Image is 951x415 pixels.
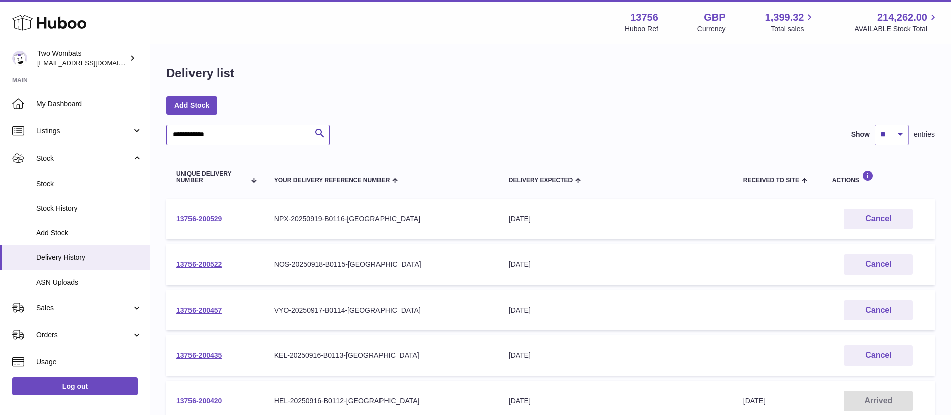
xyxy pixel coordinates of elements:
a: 1,399.32 Total sales [765,11,816,34]
h1: Delivery list [166,65,234,81]
span: My Dashboard [36,99,142,109]
a: 13756-200435 [176,351,222,359]
span: 1,399.32 [765,11,804,24]
button: Cancel [844,209,913,229]
button: Cancel [844,254,913,275]
span: Stock [36,154,132,163]
div: Currency [697,24,726,34]
span: Usage [36,357,142,367]
div: [DATE] [509,214,723,224]
div: NOS-20250918-B0115-[GEOGRAPHIC_DATA] [274,260,489,269]
div: [DATE] [509,306,723,315]
a: 214,262.00 AVAILABLE Stock Total [854,11,939,34]
div: [DATE] [509,260,723,269]
span: Add Stock [36,228,142,238]
strong: 13756 [630,11,658,24]
div: KEL-20250916-B0113-[GEOGRAPHIC_DATA] [274,351,489,360]
div: HEL-20250916-B0112-[GEOGRAPHIC_DATA] [274,396,489,406]
a: 13756-200529 [176,215,222,223]
span: Your Delivery Reference Number [274,177,390,184]
span: [DATE] [743,397,766,405]
span: 214,262.00 [877,11,927,24]
label: Show [851,130,870,140]
span: Received to Site [743,177,799,184]
span: Unique Delivery Number [176,171,245,184]
a: 13756-200457 [176,306,222,314]
span: Delivery Expected [509,177,573,184]
span: entries [914,130,935,140]
span: Stock [36,179,142,189]
span: Orders [36,330,132,340]
span: Sales [36,303,132,313]
span: AVAILABLE Stock Total [854,24,939,34]
span: Stock History [36,204,142,213]
div: NPX-20250919-B0116-[GEOGRAPHIC_DATA] [274,214,489,224]
span: ASN Uploads [36,278,142,287]
button: Cancel [844,300,913,321]
div: VYO-20250917-B0114-[GEOGRAPHIC_DATA] [274,306,489,315]
a: Add Stock [166,96,217,114]
span: Delivery History [36,253,142,262]
div: Huboo Ref [625,24,658,34]
div: Two Wombats [37,49,127,68]
div: [DATE] [509,396,723,406]
div: Actions [832,170,925,184]
strong: GBP [704,11,725,24]
a: 13756-200420 [176,397,222,405]
div: [DATE] [509,351,723,360]
a: 13756-200522 [176,260,222,268]
button: Cancel [844,345,913,366]
span: [EMAIL_ADDRESS][DOMAIN_NAME] [37,59,147,67]
a: Log out [12,377,138,395]
span: Total sales [771,24,815,34]
img: internalAdmin-13756@internal.huboo.com [12,51,27,66]
span: Listings [36,126,132,136]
